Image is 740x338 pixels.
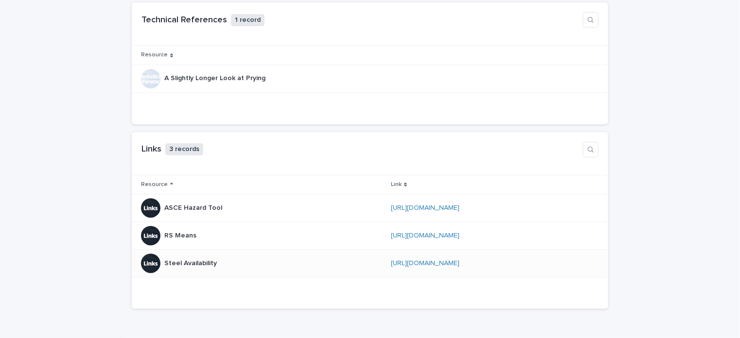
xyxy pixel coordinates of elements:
p: Resource [141,50,168,60]
p: A Slightly Longer Look at Prying [164,72,267,83]
p: Link [391,179,402,190]
p: 3 records [165,143,203,155]
p: 1 record [231,14,264,26]
a: [URL][DOMAIN_NAME] [391,204,459,211]
tr: A Slightly Longer Look at PryingA Slightly Longer Look at Prying [132,65,608,92]
a: [URL][DOMAIN_NAME] [391,260,459,267]
tr: Steel AvailabilitySteel Availability [URL][DOMAIN_NAME] [132,249,608,277]
p: RS Means [164,230,198,240]
a: [URL][DOMAIN_NAME] [391,232,459,239]
tr: RS MeansRS Means [URL][DOMAIN_NAME] [132,221,608,249]
h1: Links [141,144,161,155]
p: Resource [141,179,168,190]
h1: Technical References [141,15,227,26]
p: ASCE Hazard Tool [164,202,224,212]
tr: ASCE Hazard ToolASCE Hazard Tool [URL][DOMAIN_NAME] [132,194,608,221]
p: Steel Availability [164,257,219,268]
